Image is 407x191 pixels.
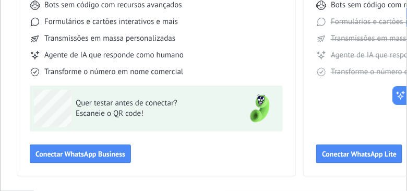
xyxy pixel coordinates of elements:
img: green-phone.png [241,90,279,127]
span: Quer testar antes de conectar? [76,98,228,109]
span: Conectar WhatsApp Business [35,150,125,158]
button: Conectar WhatsApp Business [30,145,131,163]
button: Conectar WhatsApp Lite [316,145,402,163]
span: Conectar WhatsApp Lite [322,150,397,158]
span: Escaneie o QR code! [76,109,228,119]
span: Transforme o número em nome comercial [44,67,183,77]
span: Formulários e cartões interativos e mais [44,17,178,27]
span: Agente de IA que responde como humano [44,50,184,61]
span: Transmissões em massa personalizadas [44,33,175,44]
